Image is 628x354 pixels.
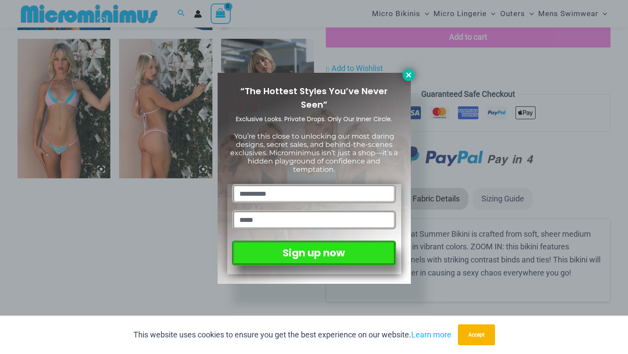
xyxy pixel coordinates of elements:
a: Learn more [411,330,451,339]
button: Sign up now [232,241,396,265]
span: You’re this close to unlocking our most daring designs, secret sales, and behind-the-scenes exclu... [230,132,398,174]
button: Close [403,69,415,81]
p: This website uses cookies to ensure you get the best experience on our website. [133,328,451,341]
span: Exclusive Looks. Private Drops. Only Our Inner Circle. [236,115,392,123]
span: “The Hottest Styles You’ve Never Seen” [240,85,388,111]
button: Accept [458,324,495,345]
